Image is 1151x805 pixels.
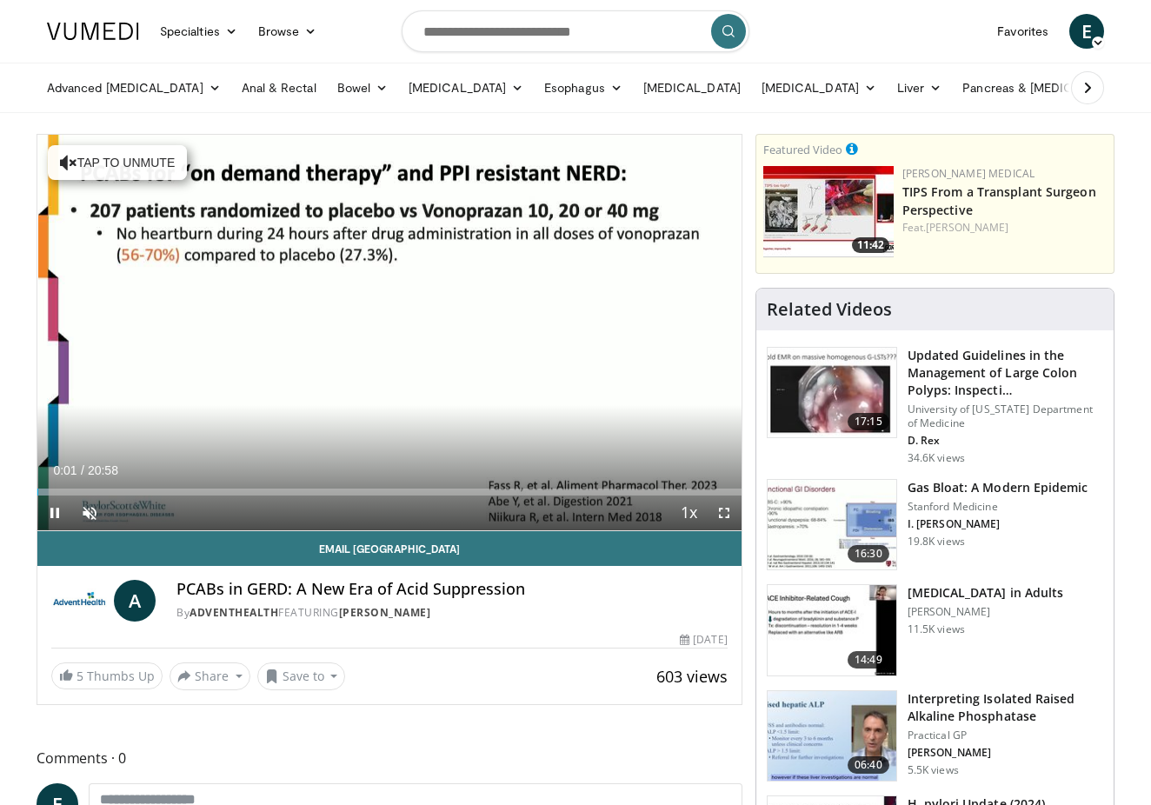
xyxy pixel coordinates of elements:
p: Practical GP [908,728,1103,742]
a: Specialties [150,14,248,49]
p: Stanford Medicine [908,500,1088,514]
a: 16:30 Gas Bloat: A Modern Epidemic Stanford Medicine I. [PERSON_NAME] 19.8K views [767,479,1103,571]
p: [PERSON_NAME] [908,605,1063,619]
a: A [114,580,156,622]
button: Save to [257,662,346,690]
a: Advanced [MEDICAL_DATA] [37,70,231,105]
span: 06:40 [848,756,889,774]
a: 5 Thumbs Up [51,662,163,689]
a: Favorites [987,14,1059,49]
img: VuMedi Logo [47,23,139,40]
button: Tap to unmute [48,145,187,180]
h4: Related Videos [767,299,892,320]
img: dfcfcb0d-b871-4e1a-9f0c-9f64970f7dd8.150x105_q85_crop-smart_upscale.jpg [768,348,896,438]
p: 34.6K views [908,451,965,465]
p: D. Rex [908,434,1103,448]
small: Featured Video [763,142,842,157]
img: 4003d3dc-4d84-4588-a4af-bb6b84f49ae6.150x105_q85_crop-smart_upscale.jpg [763,166,894,257]
a: [PERSON_NAME] [339,605,431,620]
a: Browse [248,14,328,49]
a: [PERSON_NAME] [926,220,1008,235]
h4: PCABs in GERD: A New Era of Acid Suppression [176,580,728,599]
button: Pause [37,496,72,530]
a: E [1069,14,1104,49]
a: 14:49 [MEDICAL_DATA] in Adults [PERSON_NAME] 11.5K views [767,584,1103,676]
video-js: Video Player [37,135,742,531]
h3: Updated Guidelines in the Management of Large Colon Polyps: Inspecti… [908,347,1103,399]
p: 5.5K views [908,763,959,777]
a: Liver [887,70,952,105]
a: TIPS From a Transplant Surgeon Perspective [902,183,1096,218]
img: 11950cd4-d248-4755-8b98-ec337be04c84.150x105_q85_crop-smart_upscale.jpg [768,585,896,675]
button: Share [170,662,250,690]
input: Search topics, interventions [402,10,749,52]
a: Email [GEOGRAPHIC_DATA] [37,531,742,566]
a: Bowel [327,70,398,105]
span: / [81,463,84,477]
p: [PERSON_NAME] [908,746,1103,760]
span: 17:15 [848,413,889,430]
h3: Gas Bloat: A Modern Epidemic [908,479,1088,496]
a: [PERSON_NAME] Medical [902,166,1035,181]
img: AdventHealth [51,580,107,622]
a: AdventHealth [190,605,278,620]
h3: Interpreting Isolated Raised Alkaline Phosphatase [908,690,1103,725]
a: [MEDICAL_DATA] [398,70,534,105]
p: 11.5K views [908,622,965,636]
div: By FEATURING [176,605,728,621]
span: 603 views [656,666,728,687]
a: [MEDICAL_DATA] [633,70,751,105]
a: Anal & Rectal [231,70,327,105]
span: 14:49 [848,651,889,669]
button: Fullscreen [707,496,742,530]
a: [MEDICAL_DATA] [751,70,887,105]
button: Playback Rate [672,496,707,530]
p: I. [PERSON_NAME] [908,517,1088,531]
a: 11:42 [763,166,894,257]
a: 06:40 Interpreting Isolated Raised Alkaline Phosphatase Practical GP [PERSON_NAME] 5.5K views [767,690,1103,782]
span: 11:42 [852,237,889,253]
span: 16:30 [848,545,889,562]
h3: [MEDICAL_DATA] in Adults [908,584,1063,602]
span: Comments 0 [37,747,742,769]
img: 6a4ee52d-0f16-480d-a1b4-8187386ea2ed.150x105_q85_crop-smart_upscale.jpg [768,691,896,782]
span: 5 [77,668,83,684]
div: Feat. [902,220,1107,236]
a: Esophagus [534,70,633,105]
span: 0:01 [53,463,77,477]
p: 19.8K views [908,535,965,549]
p: University of [US_STATE] Department of Medicine [908,402,1103,430]
button: Unmute [72,496,107,530]
div: [DATE] [680,632,727,648]
span: 20:58 [88,463,118,477]
a: 17:15 Updated Guidelines in the Management of Large Colon Polyps: Inspecti… University of [US_STA... [767,347,1103,465]
div: Progress Bar [37,489,742,496]
img: 480ec31d-e3c1-475b-8289-0a0659db689a.150x105_q85_crop-smart_upscale.jpg [768,480,896,570]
